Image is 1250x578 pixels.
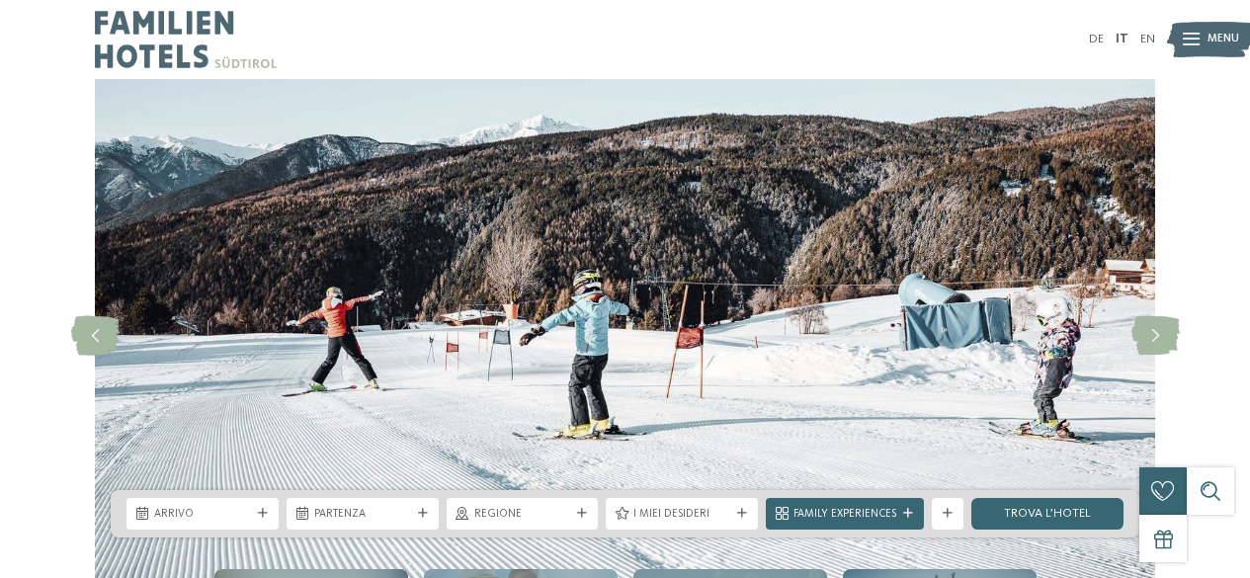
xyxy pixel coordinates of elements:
span: Arrivo [154,507,251,523]
span: Family Experiences [793,507,896,523]
span: Menu [1208,32,1239,47]
span: Regione [474,507,571,523]
a: DE [1089,33,1104,45]
span: Partenza [314,507,411,523]
span: I miei desideri [633,507,730,523]
a: trova l’hotel [971,498,1124,530]
a: IT [1116,33,1128,45]
a: EN [1140,33,1155,45]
